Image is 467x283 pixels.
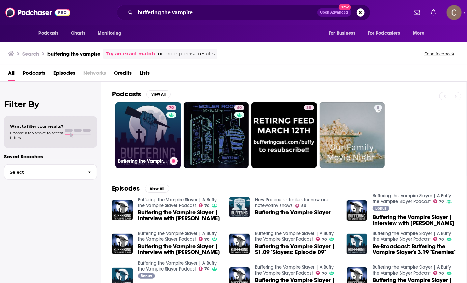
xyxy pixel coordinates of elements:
[447,5,462,20] button: Show profile menu
[140,68,150,81] a: Lists
[428,7,439,18] a: Show notifications dropdown
[373,231,451,242] a: Buffering the Vampire Slayer | A Buffy the Vampire Slayer Podcast
[347,200,367,221] a: Buffering the Vampire Slayer | Interview with Kc Wayland
[322,272,327,275] span: 70
[138,243,221,255] a: Buffering the Vampire Slayer | Interview with Laya DeLeon Hayes
[199,203,210,207] a: 70
[23,68,45,81] a: Podcasts
[4,164,97,180] button: Select
[322,238,327,241] span: 70
[10,124,63,129] span: Want to filter your results?
[166,105,176,110] a: 70
[4,170,82,174] span: Select
[5,6,70,19] img: Podchaser - Follow, Share and Rate Podcasts
[255,197,330,208] a: New Podcasts - trailers for new and noteworthy shows
[307,105,311,111] span: 38
[329,29,355,38] span: For Business
[141,274,152,278] span: Bonus
[146,90,171,98] button: View All
[112,90,141,98] h2: Podcasts
[199,237,210,241] a: 70
[422,51,456,57] button: Send feedback
[237,105,242,111] span: 40
[169,105,174,111] span: 70
[373,214,456,226] span: Buffering the Vampire Slayer | Interview with [PERSON_NAME]
[347,234,367,254] img: Re-Broadcast: Buffering the Vampire Slayer's 3.19 "Enemies"
[255,231,334,242] a: Buffering the Vampire Slayer | A Buffy the Vampire Slayer Podcast
[363,27,410,40] button: open menu
[106,50,155,58] a: Try an exact match
[156,50,215,58] span: for more precise results
[255,264,334,276] a: Buffering the Vampire Slayer | A Buffy the Vampire Slayer Podcast
[204,238,209,241] span: 70
[413,29,425,38] span: More
[10,131,63,140] span: Choose a tab above to access filters.
[22,51,39,57] h3: Search
[295,204,306,208] a: 56
[368,29,400,38] span: For Podcasters
[138,210,221,221] a: Buffering the Vampire Slayer | Interview with James C. Leary
[204,204,209,207] span: 70
[433,271,444,275] a: 70
[138,243,221,255] span: Buffering the Vampire Slayer | Interview with [PERSON_NAME]
[4,153,97,160] p: Saved Searches
[373,214,456,226] a: Buffering the Vampire Slayer | Interview with Kc Wayland
[138,210,221,221] span: Buffering the Vampire Slayer | Interview with [PERSON_NAME]
[135,7,317,18] input: Search podcasts, credits, & more...
[184,102,249,168] a: 40
[433,237,444,241] a: 70
[373,243,456,255] a: Re-Broadcast: Buffering the Vampire Slayer's 3.19 "Enemies"
[320,11,348,14] span: Open Advanced
[53,68,75,81] a: Episodes
[199,267,210,271] a: 70
[112,184,140,193] h2: Episodes
[112,200,133,221] img: Buffering the Vampire Slayer | Interview with James C. Leary
[115,102,181,168] a: 70Buffering the Vampire Slayer | A Buffy the Vampire Slayer Podcast
[373,193,451,204] a: Buffering the Vampire Slayer | A Buffy the Vampire Slayer Podcast
[229,197,250,217] img: Buffering the Vampire Slayer
[118,158,167,164] h3: Buffering the Vampire Slayer | A Buffy the Vampire Slayer Podcast
[373,264,451,276] a: Buffering the Vampire Slayer | A Buffy the Vampire Slayer Podcast
[317,8,351,17] button: Open AdvancedNew
[112,90,171,98] a: PodcastsView All
[138,197,217,208] a: Buffering the Vampire Slayer | A Buffy the Vampire Slayer Podcast
[138,231,217,242] a: Buffering the Vampire Slayer | A Buffy the Vampire Slayer Podcast
[145,185,169,193] button: View All
[447,5,462,20] img: User Profile
[324,27,364,40] button: open menu
[316,271,327,275] a: 70
[112,234,133,254] img: Buffering the Vampire Slayer | Interview with Laya DeLeon Hayes
[251,102,317,168] a: 38
[38,29,58,38] span: Podcasts
[439,200,444,203] span: 70
[447,5,462,20] span: Logged in as clay.bolton
[439,238,444,241] span: 70
[229,234,250,254] img: Buffering the Vampire Slayer | S1.09 "Slayers: Episode 09"
[83,68,106,81] span: Networks
[114,68,132,81] a: Credits
[411,7,423,18] a: Show notifications dropdown
[376,206,387,210] span: Bonus
[255,210,331,215] a: Buffering the Vampire Slayer
[204,267,209,271] span: 70
[320,102,385,168] a: 5
[34,27,67,40] button: open menu
[409,27,433,40] button: open menu
[255,243,338,255] a: Buffering the Vampire Slayer | S1.09 "Slayers: Episode 09"
[112,184,169,193] a: EpisodesView All
[374,105,382,110] a: 5
[71,29,85,38] span: Charts
[8,68,15,81] span: All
